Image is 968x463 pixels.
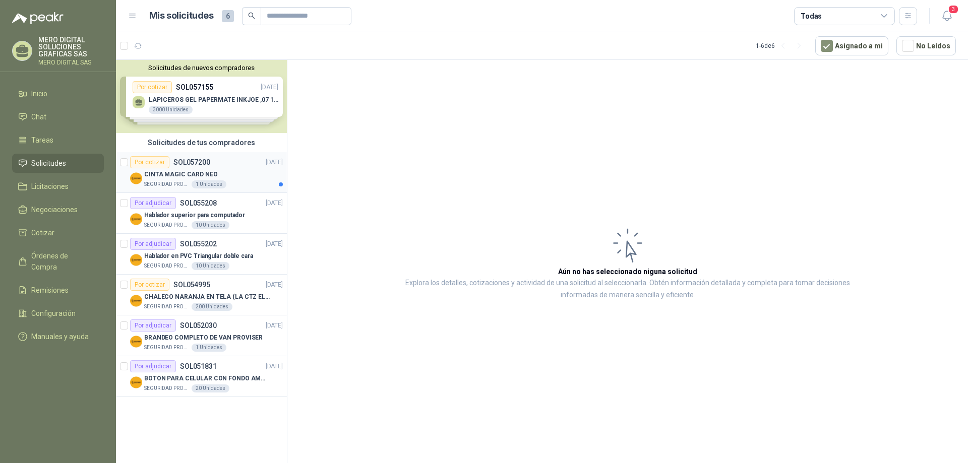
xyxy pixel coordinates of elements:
[192,180,226,188] div: 1 Unidades
[192,344,226,352] div: 1 Unidades
[116,133,287,152] div: Solicitudes de tus compradores
[144,170,218,179] p: CINTA MAGIC CARD NEO
[192,384,229,392] div: 20 Unidades
[266,280,283,290] p: [DATE]
[180,363,217,370] p: SOL051831
[31,88,47,99] span: Inicio
[116,234,287,275] a: Por adjudicarSOL055202[DATE] Company LogoHablador en PVC Triangular doble caraSEGURIDAD PROVISER ...
[31,204,78,215] span: Negociaciones
[266,239,283,249] p: [DATE]
[144,221,190,229] p: SEGURIDAD PROVISER LTDA
[12,130,104,150] a: Tareas
[266,321,283,330] p: [DATE]
[144,292,270,302] p: CHALECO NARANJA EN TELA (LA CTZ ELEGIDA DEBE ENVIAR MUESTRA)
[130,156,169,168] div: Por cotizar
[116,193,287,234] a: Por adjudicarSOL055208[DATE] Company LogoHablador superior para computadorSEGURIDAD PROVISER LTDA...
[144,333,263,343] p: BRANDEO COMPLETO DE VAN PROVISER
[116,275,287,315] a: Por cotizarSOL054995[DATE] Company LogoCHALECO NARANJA EN TELA (LA CTZ ELEGIDA DEBE ENVIAR MUESTR...
[266,199,283,208] p: [DATE]
[144,251,253,261] p: Hablador en PVC Triangular doble cara
[130,254,142,266] img: Company Logo
[31,250,94,273] span: Órdenes de Compra
[31,285,69,296] span: Remisiones
[12,177,104,196] a: Licitaciones
[130,295,142,307] img: Company Logo
[130,279,169,291] div: Por cotizar
[149,9,214,23] h1: Mis solicitudes
[144,384,190,392] p: SEGURIDAD PROVISER LTDA
[558,266,697,277] h3: Aún no has seleccionado niguna solicitud
[130,197,176,209] div: Por adjudicar
[12,246,104,277] a: Órdenes de Compra
[116,60,287,133] div: Solicitudes de nuevos compradoresPor cotizarSOL057155[DATE] LAPICEROS GEL PAPERMATE INKJOE ,07 1 ...
[38,36,104,57] p: MERO DIGITAL SOLUCIONES GRAFICAS SAS
[266,362,283,371] p: [DATE]
[144,374,270,383] p: BOTON PARA CELULAR CON FONDO AMARILLO
[144,211,245,220] p: Hablador superior para computador
[12,84,104,103] a: Inicio
[38,59,104,65] p: MERO DIGITAL SAS
[12,154,104,173] a: Solicitudes
[31,227,54,238] span: Cotizar
[180,240,217,247] p: SOL055202
[192,303,232,311] div: 200 Unidades
[130,336,142,348] img: Company Logo
[192,221,229,229] div: 10 Unidades
[120,64,283,72] button: Solicitudes de nuevos compradores
[12,304,104,323] a: Configuración
[801,11,822,22] div: Todas
[31,308,76,319] span: Configuración
[388,277,867,301] p: Explora los detalles, cotizaciones y actividad de una solicitud al seleccionarla. Obtén informaci...
[12,200,104,219] a: Negociaciones
[130,376,142,388] img: Company Logo
[12,12,64,24] img: Logo peakr
[173,159,210,166] p: SOL057200
[173,281,210,288] p: SOL054995
[31,158,66,169] span: Solicitudes
[266,158,283,167] p: [DATE]
[31,111,46,122] span: Chat
[144,344,190,352] p: SEGURIDAD PROVISER LTDA
[948,5,959,14] span: 3
[815,36,888,55] button: Asignado a mi
[938,7,956,25] button: 3
[896,36,956,55] button: No Leídos
[31,181,69,192] span: Licitaciones
[180,322,217,329] p: SOL052030
[248,12,255,19] span: search
[130,213,142,225] img: Company Logo
[130,172,142,184] img: Company Logo
[12,327,104,346] a: Manuales y ayuda
[116,152,287,193] a: Por cotizarSOL057200[DATE] Company LogoCINTA MAGIC CARD NEOSEGURIDAD PROVISER LTDA1 Unidades
[12,107,104,126] a: Chat
[130,238,176,250] div: Por adjudicar
[144,180,190,188] p: SEGURIDAD PROVISER LTDA
[756,38,807,54] div: 1 - 6 de 6
[12,281,104,300] a: Remisiones
[144,303,190,311] p: SEGURIDAD PROVISER LTDA
[192,262,229,270] div: 10 Unidades
[12,223,104,242] a: Cotizar
[31,135,53,146] span: Tareas
[222,10,234,22] span: 6
[130,319,176,332] div: Por adjudicar
[31,331,89,342] span: Manuales y ayuda
[130,360,176,372] div: Por adjudicar
[144,262,190,270] p: SEGURIDAD PROVISER LTDA
[180,200,217,207] p: SOL055208
[116,356,287,397] a: Por adjudicarSOL051831[DATE] Company LogoBOTON PARA CELULAR CON FONDO AMARILLOSEGURIDAD PROVISER ...
[116,315,287,356] a: Por adjudicarSOL052030[DATE] Company LogoBRANDEO COMPLETO DE VAN PROVISERSEGURIDAD PROVISER LTDA1...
